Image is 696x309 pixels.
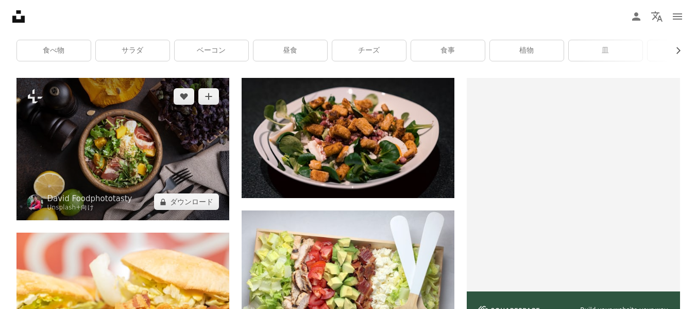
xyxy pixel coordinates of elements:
button: 言語 [647,6,667,27]
button: メニュー [667,6,688,27]
a: 皿の上のサンドイッチのクローズアップ [16,299,229,308]
a: チーズ [332,40,406,61]
a: スライスしたトマト、キャベツ、アボカドの果物 [242,280,454,289]
a: 植物 [490,40,564,61]
a: ホーム — Unsplash [12,10,25,23]
button: いいね！ [174,88,194,105]
button: コレクションに追加する [198,88,219,105]
a: クルトンで覆われたサラダをトッピングした白い皿 [242,133,454,142]
a: 皿 [569,40,642,61]
a: ベーコン [175,40,248,61]
a: 食べ物 [17,40,91,61]
img: ナイフとフォークの隣にサラダが入った木製のボウル [16,78,229,220]
a: 昼食 [253,40,327,61]
a: ログイン / 登録する [626,6,647,27]
img: David Foodphototastyのプロフィールを見る [27,194,43,211]
img: クルトンで覆われたサラダをトッピングした白い皿 [242,78,454,198]
button: リストを右にスクロールする [669,40,680,61]
div: 向け [47,204,132,212]
a: 食事 [411,40,485,61]
a: ナイフとフォークの隣にサラダが入った木製のボウル [16,144,229,154]
button: ダウンロード [154,193,219,210]
a: Unsplash+ [47,204,81,211]
a: サラダ [96,40,169,61]
a: David Foodphototasty [47,193,132,204]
